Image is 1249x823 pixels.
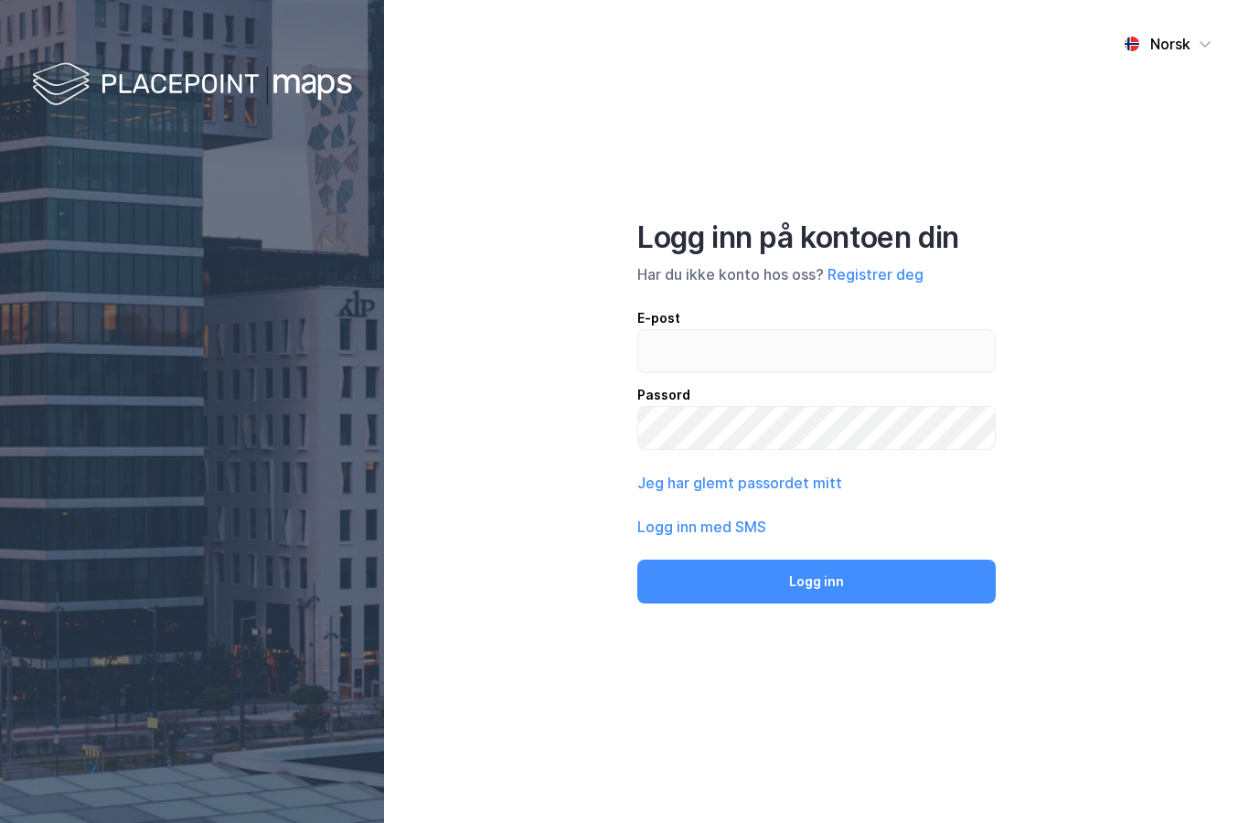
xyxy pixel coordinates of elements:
div: Norsk [1150,33,1190,55]
div: Logg inn på kontoen din [637,219,996,256]
img: logo-white.f07954bde2210d2a523dddb988cd2aa7.svg [32,59,352,112]
button: Logg inn [637,560,996,604]
div: Har du ikke konto hos oss? [637,263,996,285]
div: E-post [637,307,996,329]
button: Logg inn med SMS [637,516,766,538]
button: Jeg har glemt passordet mitt [637,472,842,494]
div: Passord [637,384,996,406]
button: Registrer deg [827,263,923,285]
